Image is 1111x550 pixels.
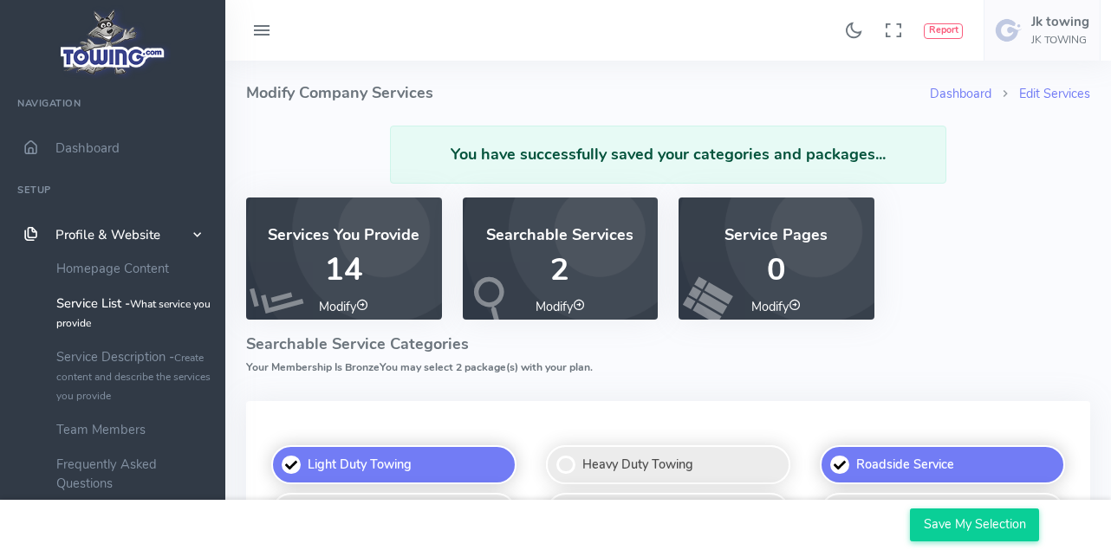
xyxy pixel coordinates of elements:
label: Vehicle Storage [820,493,1065,533]
small: Create content and describe the services you provide [56,351,211,403]
input: Save My Selection [910,508,1039,541]
span: Dashboard [55,139,120,157]
h4: Service Pages [699,227,854,244]
a: Homepage Content [43,251,225,286]
a: Service List -What service you provide [43,286,225,340]
h6: JK TOWING [1031,35,1089,46]
h4: Modify Company Services [246,61,930,126]
span: Profile & Website [55,226,160,243]
h5: Jk towing [1031,15,1089,29]
a: Frequently Asked Questions [43,447,225,501]
p: 2 [484,253,638,288]
a: Service Description -Create content and describe the services you provide [43,340,225,412]
label: Light Duty Towing [271,445,517,485]
label: Heavy Duty Towing [546,445,791,485]
small: What service you provide [56,297,211,330]
span: You may select 2 package(s) with your plan. [380,360,593,374]
p: 0 [699,253,854,288]
h4: Searchable Services [484,227,638,244]
a: Modify [536,298,585,315]
h4: Services You Provide [267,227,421,244]
a: Team Members [43,412,225,447]
h6: Your Membership Is Bronze [246,362,1090,373]
h4: You have successfully saved your categories and packages... [408,146,927,164]
img: logo [55,5,172,79]
img: user-image [995,16,1023,44]
h4: Searchable Service Categories [246,336,1090,353]
a: Edit Services [1019,85,1090,102]
p: 14 [267,253,421,288]
label: Auto Repair [546,493,791,533]
label: Other Towing Services [271,493,517,533]
label: Roadside Service [820,445,1065,485]
a: Dashboard [930,85,991,102]
a: Modify [319,298,368,315]
a: Modify [751,298,801,315]
button: Report [924,23,963,39]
